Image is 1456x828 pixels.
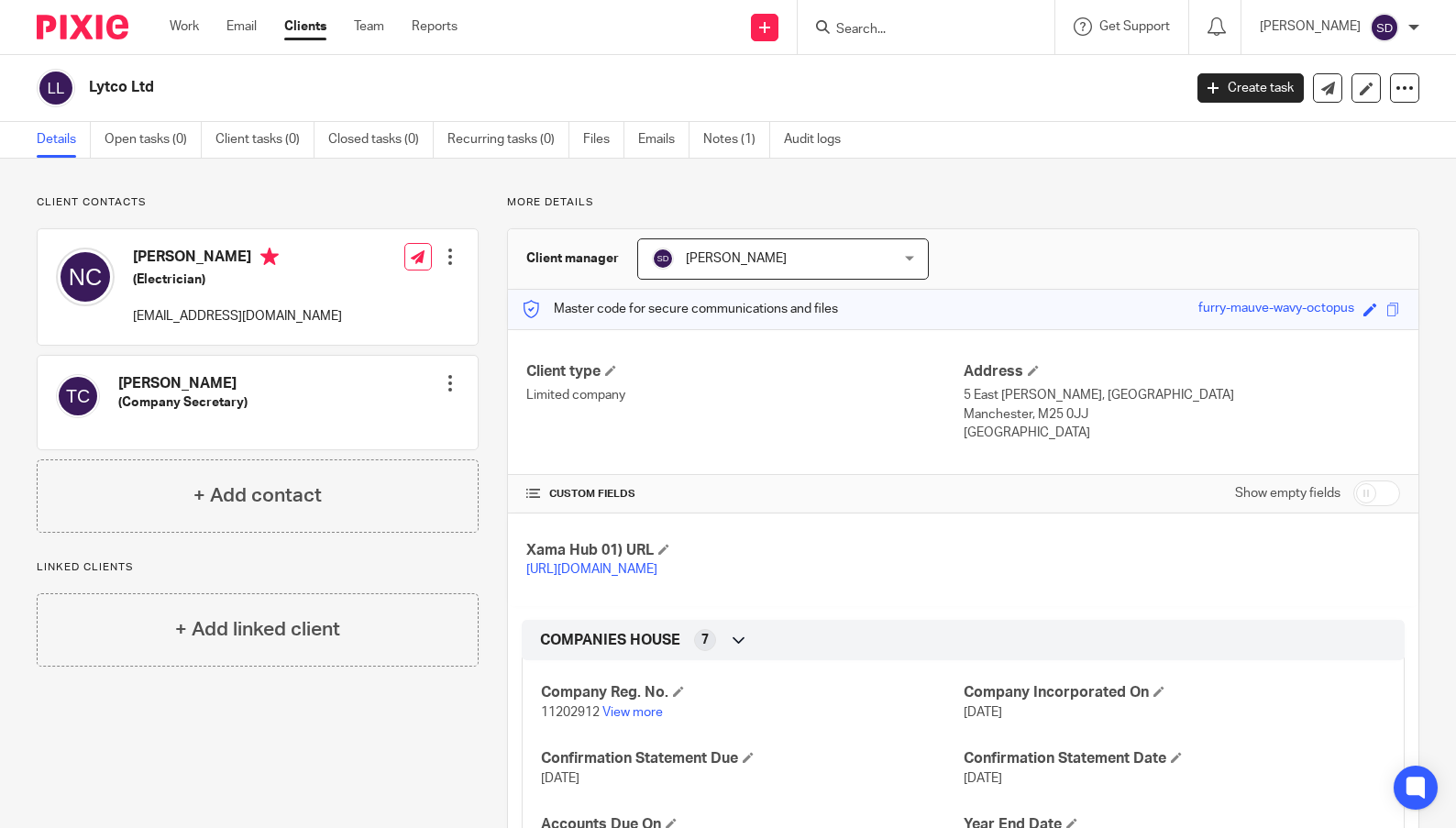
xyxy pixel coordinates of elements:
[37,122,91,158] a: Details
[541,772,579,785] span: [DATE]
[964,749,1385,768] h4: Confirmation Statement Date
[652,248,674,270] img: svg%3E
[175,615,340,644] h4: + Add linked client
[1235,484,1340,502] label: Show empty fields
[526,386,963,404] p: Limited company
[37,560,479,575] p: Linked clients
[526,362,963,381] h4: Client type
[540,631,680,650] span: COMPANIES HOUSE
[133,270,342,289] h5: (Electrician)
[105,122,202,158] a: Open tasks (0)
[37,69,75,107] img: svg%3E
[638,122,689,158] a: Emails
[1197,73,1304,103] a: Create task
[447,122,569,158] a: Recurring tasks (0)
[964,772,1002,785] span: [DATE]
[118,393,248,412] h5: (Company Secretary)
[784,122,855,158] a: Audit logs
[354,17,384,36] a: Team
[56,374,100,418] img: svg%3E
[1198,299,1354,320] div: furry-mauve-wavy-octopus
[834,22,999,39] input: Search
[1370,13,1399,42] img: svg%3E
[526,487,963,502] h4: CUSTOM FIELDS
[686,252,787,265] span: [PERSON_NAME]
[507,195,1419,210] p: More details
[260,248,279,266] i: Primary
[964,706,1002,719] span: [DATE]
[56,248,115,306] img: svg%3E
[226,17,257,36] a: Email
[133,307,342,326] p: [EMAIL_ADDRESS][DOMAIN_NAME]
[412,17,458,36] a: Reports
[964,683,1385,702] h4: Company Incorporated On
[541,749,963,768] h4: Confirmation Statement Due
[170,17,199,36] a: Work
[118,374,248,393] h4: [PERSON_NAME]
[602,706,663,719] a: View more
[89,78,954,97] h2: Lytco Ltd
[541,683,963,702] h4: Company Reg. No.
[133,248,342,270] h4: [PERSON_NAME]
[964,405,1400,424] p: Manchester, M25 0JJ
[328,122,434,158] a: Closed tasks (0)
[703,122,770,158] a: Notes (1)
[526,541,963,560] h4: Xama Hub 01) URL
[701,631,709,649] span: 7
[37,195,479,210] p: Client contacts
[284,17,326,36] a: Clients
[37,15,128,39] img: Pixie
[193,481,322,510] h4: + Add contact
[964,362,1400,381] h4: Address
[1099,20,1170,33] span: Get Support
[526,563,657,576] a: [URL][DOMAIN_NAME]
[541,706,600,719] span: 11202912
[215,122,314,158] a: Client tasks (0)
[964,424,1400,442] p: [GEOGRAPHIC_DATA]
[526,249,619,268] h3: Client manager
[583,122,624,158] a: Files
[522,300,838,318] p: Master code for secure communications and files
[1260,17,1361,36] p: [PERSON_NAME]
[964,386,1400,404] p: 5 East [PERSON_NAME], [GEOGRAPHIC_DATA]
